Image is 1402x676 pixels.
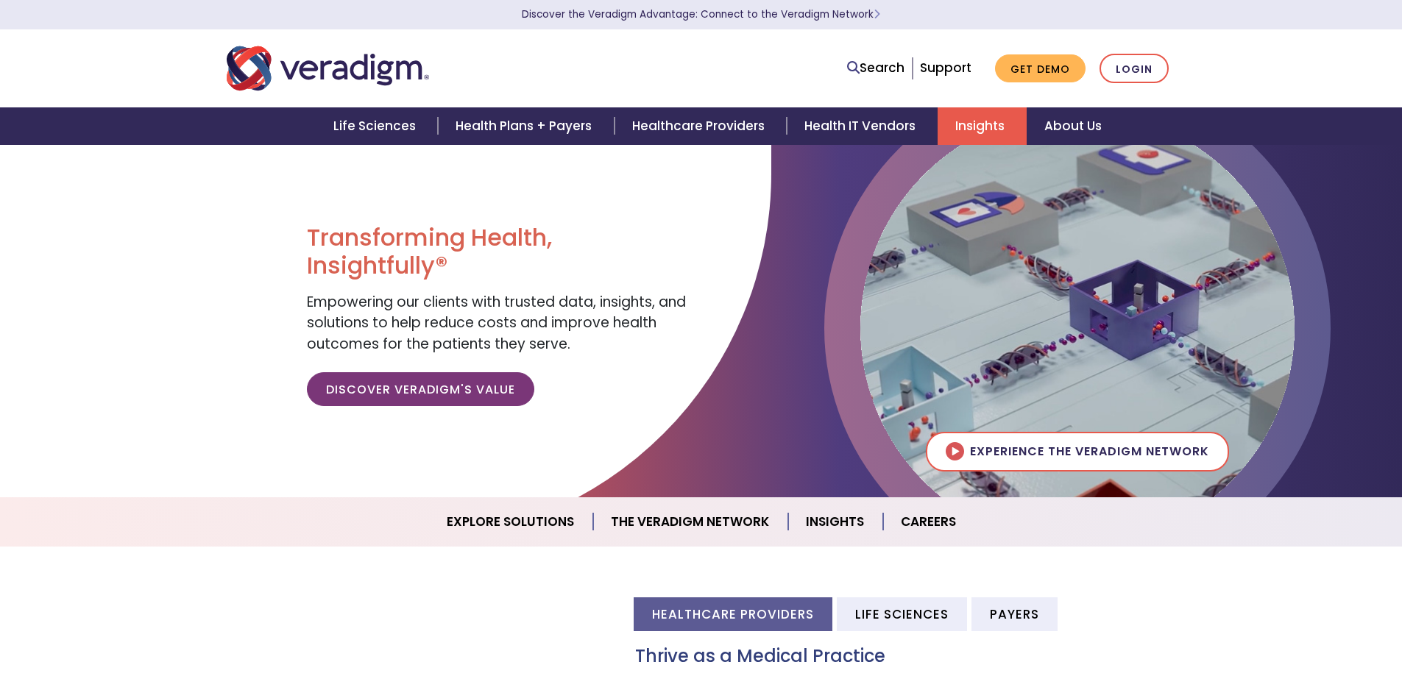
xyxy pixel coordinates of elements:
[874,7,880,21] span: Learn More
[883,503,974,541] a: Careers
[1027,107,1119,145] a: About Us
[788,503,883,541] a: Insights
[307,224,690,280] h1: Transforming Health, Insightfully®
[847,58,904,78] a: Search
[971,597,1058,630] li: Payers
[429,503,593,541] a: Explore Solutions
[938,107,1027,145] a: Insights
[920,59,971,77] a: Support
[522,7,880,21] a: Discover the Veradigm Advantage: Connect to the Veradigm NetworkLearn More
[316,107,438,145] a: Life Sciences
[593,503,788,541] a: The Veradigm Network
[1100,54,1169,84] a: Login
[635,646,1176,667] h3: Thrive as a Medical Practice
[634,597,832,630] li: Healthcare Providers
[995,54,1086,83] a: Get Demo
[227,44,429,93] img: Veradigm logo
[615,107,787,145] a: Healthcare Providers
[837,597,967,630] li: Life Sciences
[787,107,938,145] a: Health IT Vendors
[438,107,614,145] a: Health Plans + Payers
[307,372,534,406] a: Discover Veradigm's Value
[307,292,686,354] span: Empowering our clients with trusted data, insights, and solutions to help reduce costs and improv...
